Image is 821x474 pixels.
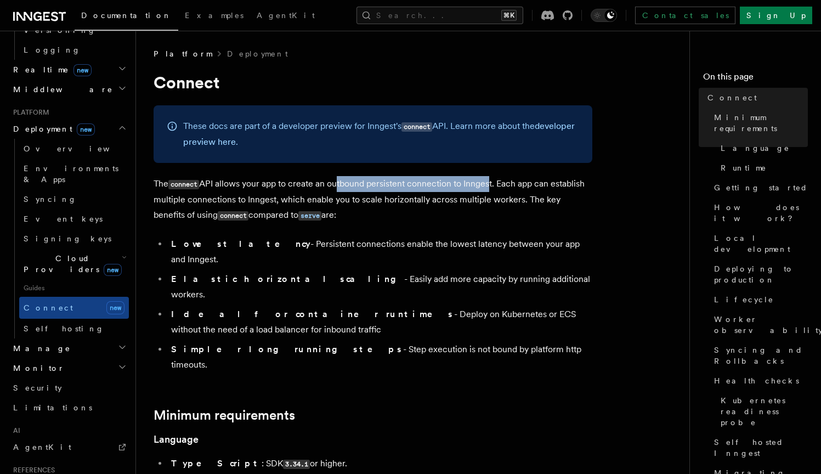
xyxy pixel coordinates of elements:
[218,211,248,221] code: connect
[9,358,129,378] button: Monitor
[185,11,244,20] span: Examples
[635,7,735,24] a: Contact sales
[154,432,199,447] a: Language
[24,324,104,333] span: Self hosting
[168,456,592,472] li: : SDK or higher.
[714,437,808,459] span: Self hosted Inngest
[298,210,321,220] a: serve
[24,303,73,312] span: Connect
[13,443,71,452] span: AgentKit
[707,92,757,103] span: Connect
[9,139,129,338] div: Deploymentnew
[168,236,592,267] li: - Persistent connections enable the lowest latency between your app and Inngest.
[75,3,178,31] a: Documentation
[714,294,774,305] span: Lifecycle
[9,60,129,80] button: Realtimenew
[9,426,20,435] span: AI
[710,108,808,138] a: Minimum requirements
[356,7,523,24] button: Search...⌘K
[250,3,321,30] a: AgentKit
[24,215,103,223] span: Event keys
[19,189,129,209] a: Syncing
[714,375,799,386] span: Health checks
[9,343,71,354] span: Manage
[714,345,808,366] span: Syncing and Rollbacks
[721,143,790,154] span: Language
[19,253,122,275] span: Cloud Providers
[716,391,808,432] a: Kubernetes readiness probe
[154,176,592,223] p: The API allows your app to create an outbound persistent connection to Inngest. Each app can esta...
[283,460,310,469] code: 3.34.1
[19,209,129,229] a: Event keys
[9,108,49,117] span: Platform
[9,437,129,457] a: AgentKit
[183,119,579,150] p: These docs are part of a developer preview for Inngest's API. Learn more about the .
[714,112,808,134] span: Minimum requirements
[19,159,129,189] a: Environments & Apps
[19,40,129,60] a: Logging
[19,139,129,159] a: Overview
[19,249,129,279] button: Cloud Providersnew
[703,70,808,88] h4: On this page
[19,319,129,338] a: Self hosting
[9,363,65,374] span: Monitor
[716,138,808,158] a: Language
[154,408,295,423] a: Minimum requirements
[24,164,118,184] span: Environments & Apps
[168,180,199,189] code: connect
[714,263,808,285] span: Deploying to production
[710,198,808,228] a: How does it work?
[710,259,808,290] a: Deploying to production
[24,46,81,54] span: Logging
[19,279,129,297] span: Guides
[19,229,129,249] a: Signing keys
[9,123,95,134] span: Deployment
[168,272,592,302] li: - Easily add more capacity by running additional workers.
[9,80,129,99] button: Middleware
[13,383,62,392] span: Security
[154,72,592,92] h1: Connect
[714,182,808,193] span: Getting started
[154,48,212,59] span: Platform
[171,458,262,469] strong: TypeScript
[81,11,172,20] span: Documentation
[9,338,129,358] button: Manage
[710,340,808,371] a: Syncing and Rollbacks
[298,211,321,221] code: serve
[710,432,808,463] a: Self hosted Inngest
[703,88,808,108] a: Connect
[591,9,617,22] button: Toggle dark mode
[171,239,310,249] strong: Lowest latency
[227,48,288,59] a: Deployment
[171,274,404,284] strong: Elastic horizontal scaling
[710,290,808,309] a: Lifecycle
[9,119,129,139] button: Deploymentnew
[24,234,111,243] span: Signing keys
[721,395,808,428] span: Kubernetes readiness probe
[19,297,129,319] a: Connectnew
[714,233,808,255] span: Local development
[710,371,808,391] a: Health checks
[168,307,592,337] li: - Deploy on Kubernetes or ECS without the need of a load balancer for inbound traffic
[710,228,808,259] a: Local development
[13,403,92,412] span: Limitations
[104,264,122,276] span: new
[740,7,812,24] a: Sign Up
[178,3,250,30] a: Examples
[501,10,517,21] kbd: ⌘K
[106,301,124,314] span: new
[171,344,403,354] strong: Simpler long running steps
[73,64,92,76] span: new
[710,178,808,198] a: Getting started
[710,309,808,340] a: Worker observability
[9,84,113,95] span: Middleware
[9,378,129,398] a: Security
[257,11,315,20] span: AgentKit
[716,158,808,178] a: Runtime
[721,162,767,173] span: Runtime
[168,342,592,373] li: - Step execution is not bound by platform http timeouts.
[9,398,129,417] a: Limitations
[77,123,95,136] span: new
[171,309,454,319] strong: Ideal for container runtimes
[24,195,77,204] span: Syncing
